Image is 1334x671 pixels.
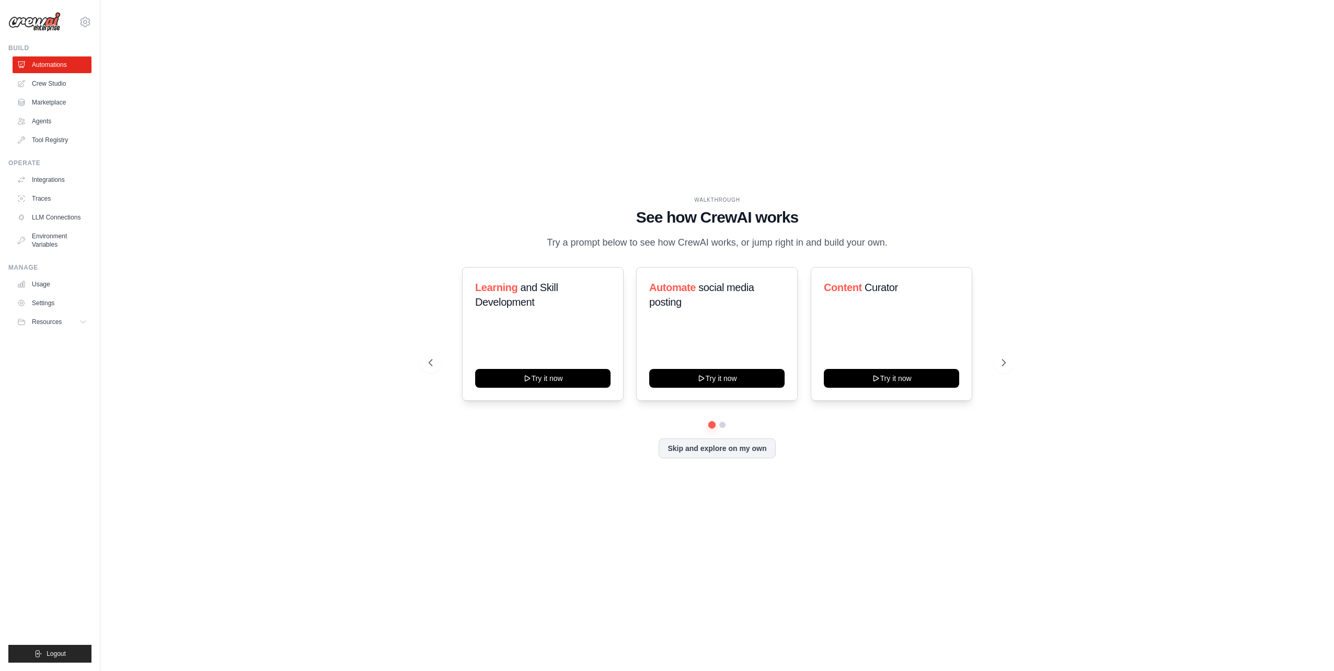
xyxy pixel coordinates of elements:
a: Agents [13,113,91,130]
a: Traces [13,190,91,207]
a: Integrations [13,171,91,188]
div: Operate [8,159,91,167]
span: social media posting [649,282,754,308]
div: Build [8,44,91,52]
a: Tool Registry [13,132,91,148]
a: Automations [13,56,91,73]
a: Crew Studio [13,75,91,92]
div: Manage [8,263,91,272]
img: Logo [8,12,61,32]
span: Logout [47,650,66,658]
a: Marketplace [13,94,91,111]
span: Resources [32,318,62,326]
div: WALKTHROUGH [429,196,1006,204]
span: Automate [649,282,696,293]
p: Try a prompt below to see how CrewAI works, or jump right in and build your own. [542,235,893,250]
a: LLM Connections [13,209,91,226]
button: Try it now [824,369,959,388]
a: Environment Variables [13,228,91,253]
button: Logout [8,645,91,663]
button: Try it now [649,369,785,388]
button: Resources [13,314,91,330]
h1: See how CrewAI works [429,208,1006,227]
button: Skip and explore on my own [659,438,775,458]
span: Learning [475,282,517,293]
a: Settings [13,295,91,311]
a: Usage [13,276,91,293]
button: Try it now [475,369,611,388]
span: Curator [865,282,898,293]
span: Content [824,282,862,293]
